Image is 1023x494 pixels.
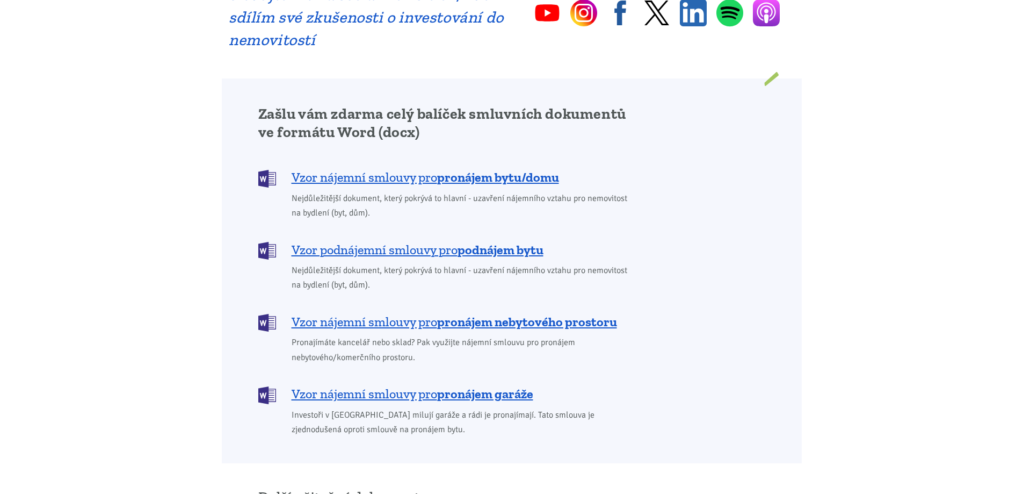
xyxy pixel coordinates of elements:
[258,105,635,141] h2: Zašlu vám zdarma celý balíček smluvních dokumentů ve formátu Word (docx)
[437,314,617,330] b: pronájem nebytového prostoru
[437,386,533,402] b: pronájem garáže
[458,242,543,257] b: podnájem bytu
[258,169,635,187] a: Vzor nájemní smlouvy propronájem bytu/domu
[258,170,276,188] img: DOCX (Word)
[258,385,635,403] a: Vzor nájemní smlouvy propronájem garáže
[292,263,635,292] span: Nejdůležitější dokument, který pokrývá to hlavní - uzavření nájemního vztahu pro nemovitost na by...
[258,241,635,259] a: Vzor podnájemní smlouvy propodnájem bytu
[437,169,559,185] b: pronájem bytu/domu
[292,169,559,186] span: Vzor nájemní smlouvy pro
[258,386,276,404] img: DOCX (Word)
[292,408,635,437] span: Investoři v [GEOGRAPHIC_DATA] milují garáže a rádi je pronajímají. Tato smlouva je zjednodušená o...
[258,313,635,331] a: Vzor nájemní smlouvy propronájem nebytového prostoru
[292,191,635,220] span: Nejdůležitější dokument, který pokrývá to hlavní - uzavření nájemního vztahu pro nemovitost na by...
[258,242,276,260] img: DOCX (Word)
[292,335,635,364] span: Pronajímáte kancelář nebo sklad? Pak využijte nájemní smlouvu pro pronájem nebytového/komerčního ...
[258,314,276,332] img: DOCX (Word)
[292,385,533,403] span: Vzor nájemní smlouvy pro
[292,313,617,331] span: Vzor nájemní smlouvy pro
[292,241,543,259] span: Vzor podnájemní smlouvy pro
